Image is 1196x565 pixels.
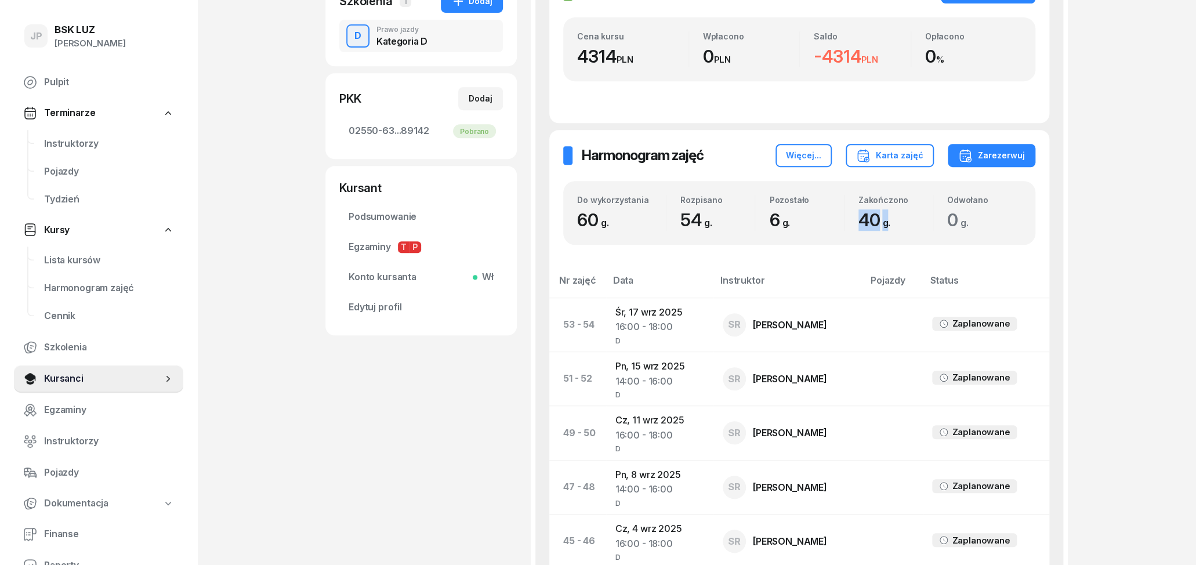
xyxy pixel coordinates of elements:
[728,537,741,546] span: SR
[14,334,183,361] a: Szkolenia
[753,483,827,492] div: [PERSON_NAME]
[14,428,183,455] a: Instruktorzy
[728,320,741,329] span: SR
[846,144,934,167] button: Karta zajęć
[44,106,95,121] span: Terminarze
[44,164,174,179] span: Pojazdy
[44,496,108,511] span: Dokumentacja
[858,209,896,230] span: 40
[728,482,741,492] span: SR
[952,425,1010,440] div: Zaplanowane
[44,281,174,296] span: Harmonogram zajęć
[769,209,796,230] span: 6
[577,46,688,67] div: 4314
[14,396,183,424] a: Egzaminy
[14,217,183,244] a: Kursy
[35,186,183,213] a: Tydzień
[346,24,369,48] button: D
[814,31,911,41] div: Saldo
[549,352,606,405] td: 51 - 52
[477,270,494,285] span: Wł
[549,460,606,514] td: 47 - 48
[615,320,704,335] div: 16:00 - 18:00
[606,273,713,298] th: Data
[753,374,827,383] div: [PERSON_NAME]
[14,520,183,548] a: Finanse
[606,352,713,405] td: Pn, 15 wrz 2025
[615,428,704,443] div: 16:00 - 18:00
[577,209,614,230] span: 60
[44,340,174,355] span: Szkolenia
[861,54,878,65] small: PLN
[615,482,704,497] div: 14:00 - 16:00
[409,241,421,253] span: P
[44,75,174,90] span: Pulpit
[728,374,741,384] span: SR
[339,203,503,231] a: Podsumowanie
[350,26,366,46] div: D
[44,527,174,542] span: Finanse
[615,537,704,552] div: 16:00 - 18:00
[549,298,606,352] td: 53 - 54
[339,20,503,52] button: DPrawo jazdyKategoria D
[44,434,174,449] span: Instruktorzy
[814,46,911,67] div: -4314
[35,247,183,274] a: Lista kursów
[728,428,741,438] span: SR
[923,273,1049,298] th: Status
[769,195,843,205] div: Pozostało
[947,195,1021,205] div: Odwołano
[35,302,183,330] a: Cennik
[35,130,183,158] a: Instruktorzy
[703,31,800,41] div: Wpłacono
[44,223,70,238] span: Kursy
[349,240,494,255] span: Egzaminy
[952,479,1010,494] div: Zaplanowane
[469,92,492,106] div: Dodaj
[349,209,494,224] span: Podsumowanie
[44,253,174,268] span: Lista kursów
[704,217,712,229] small: g.
[339,294,503,321] a: Edytuj profil
[703,46,800,67] div: 0
[606,298,713,352] td: Śr, 17 wrz 2025
[549,406,606,460] td: 49 - 50
[453,124,496,138] div: Pobrano
[55,36,126,51] div: [PERSON_NAME]
[961,217,969,229] small: g.
[615,497,704,507] div: D
[376,37,427,46] div: Kategoria D
[925,31,1022,41] div: Opłacono
[713,273,864,298] th: Instruktor
[958,149,1025,162] div: Zarezerwuj
[952,533,1010,548] div: Zaplanowane
[35,158,183,186] a: Pojazdy
[616,54,633,65] small: PLN
[44,309,174,324] span: Cennik
[680,209,717,230] span: 54
[753,320,827,329] div: [PERSON_NAME]
[615,335,704,345] div: D
[864,273,923,298] th: Pojazdy
[753,428,827,437] div: [PERSON_NAME]
[615,443,704,452] div: D
[35,274,183,302] a: Harmonogram zajęć
[44,403,174,418] span: Egzaminy
[44,136,174,151] span: Instruktorzy
[339,117,503,145] a: 02550-63...89142Pobrano
[882,217,890,229] small: g.
[14,68,183,96] a: Pulpit
[775,144,832,167] button: Więcej...
[782,217,790,229] small: g.
[680,195,755,205] div: Rozpisano
[339,180,503,196] div: Kursant
[14,365,183,393] a: Kursanci
[339,233,503,261] a: EgzaminyTP
[30,31,42,41] span: JP
[549,273,606,298] th: Nr zajęć
[44,465,174,480] span: Pojazdy
[14,490,183,517] a: Dokumentacja
[615,389,704,399] div: D
[44,371,162,386] span: Kursanci
[14,459,183,487] a: Pojazdy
